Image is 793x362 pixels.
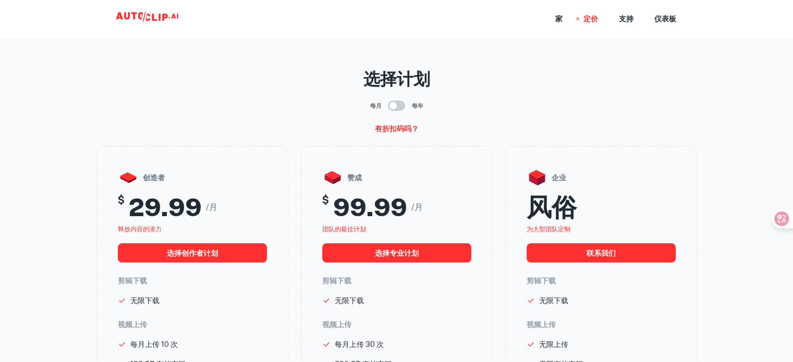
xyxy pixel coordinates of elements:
font: 每年 [412,103,423,109]
font: 选择计划 [363,69,430,89]
font: 联系我们 [587,249,616,257]
button: 选择专业计划 [322,243,471,263]
font: 赞成 [347,173,362,182]
button: 选择创作者计划 [118,243,267,263]
font: 每月上传 30 次 [335,340,384,348]
button: 有折扣码吗？ [371,120,423,138]
font: 每月 [370,103,382,109]
font: 创造者 [143,173,165,182]
font: 29.99 [129,192,202,222]
font: 剪辑下载 [322,277,351,285]
font: 定价 [583,15,598,23]
font: 每月上传 10 次 [130,340,178,348]
font: 释放内容的潜力 [118,226,162,233]
font: 视频上传 [118,320,147,329]
font: 选择专业计划 [375,249,419,257]
font: 无限下载 [539,296,568,305]
font: 99.99 [333,192,407,222]
font: 选择创作者计划 [167,249,218,257]
font: /月 [206,202,217,212]
font: 为大型团队定制 [527,226,570,233]
font: 有折扣码吗？ [375,124,419,133]
font: 剪辑下载 [118,277,147,285]
font: /月 [411,202,423,212]
font: 视频上传 [527,320,556,329]
font: 支持 [619,15,633,23]
font: 风俗 [527,192,577,222]
font: 无限下载 [130,296,160,305]
font: 无限上传 [539,340,568,348]
font: 家 [555,15,563,23]
font: 无限下载 [335,296,364,305]
font: 视频上传 [322,320,351,329]
font: 团队的最佳计划 [322,226,366,233]
font: $ [118,194,125,206]
button: 联系我们 [527,243,676,263]
font: 剪辑下载 [527,277,556,285]
font: $ [322,194,329,206]
font: 企业 [552,173,566,182]
font: 仪表板 [654,15,676,23]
